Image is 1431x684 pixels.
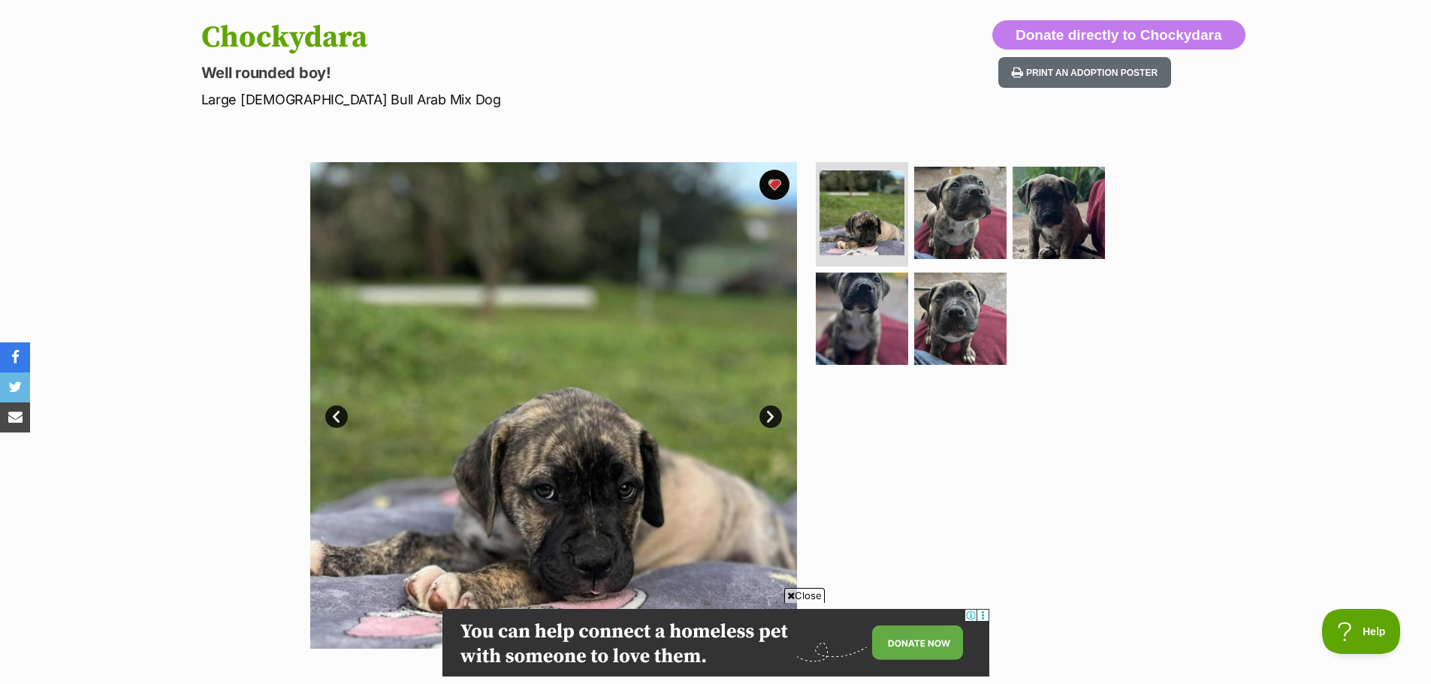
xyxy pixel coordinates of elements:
img: Photo of Chockydara [914,167,1007,259]
img: Photo of Chockydara [914,273,1007,365]
button: Donate directly to Chockydara [992,20,1245,50]
img: Photo of Chockydara [310,162,797,649]
button: favourite [759,170,789,200]
img: Photo of Chockydara [820,170,904,255]
button: Print an adoption poster [998,57,1171,88]
img: Photo of Chockydara [1013,167,1105,259]
iframe: Advertisement [442,609,989,676]
iframe: Help Scout Beacon - Open [1322,609,1401,654]
a: Next [759,405,782,428]
p: Large [DEMOGRAPHIC_DATA] Bull Arab Mix Dog [201,89,837,110]
span: Close [784,588,825,603]
p: Well rounded boy! [201,62,837,83]
h1: Chockydara [201,20,837,55]
a: Prev [325,405,348,428]
img: Photo of Chockydara [816,273,908,365]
